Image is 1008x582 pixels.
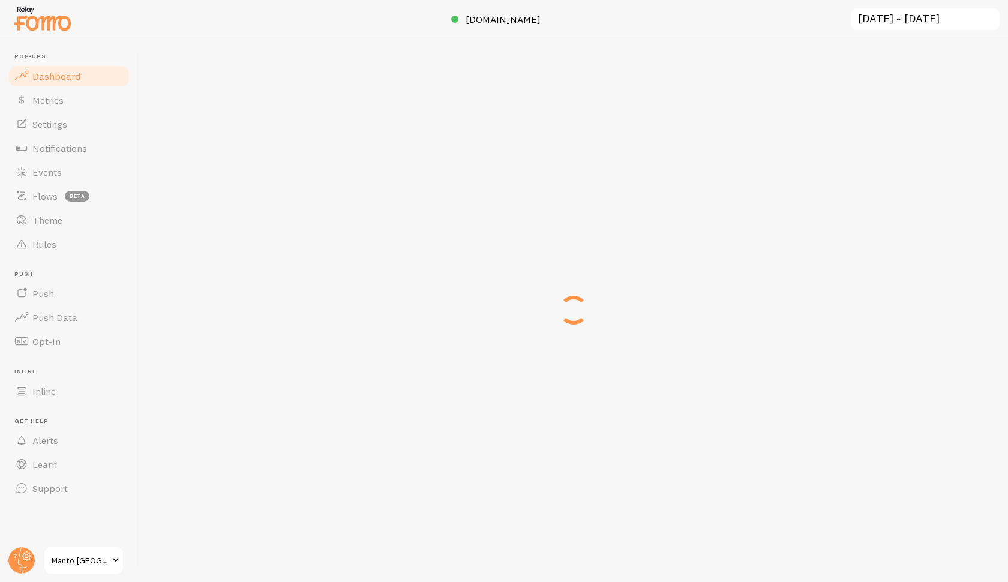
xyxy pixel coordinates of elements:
a: Manto [GEOGRAPHIC_DATA] [43,546,124,575]
span: Rules [32,238,56,250]
span: beta [65,191,89,202]
img: fomo-relay-logo-orange.svg [13,3,73,34]
span: Pop-ups [14,53,131,61]
span: Notifications [32,142,87,154]
span: Dashboard [32,70,80,82]
span: Opt-In [32,335,61,347]
a: Inline [7,379,131,403]
a: Rules [7,232,131,256]
a: Push [7,281,131,305]
a: Settings [7,112,131,136]
a: Learn [7,452,131,476]
span: Flows [32,190,58,202]
a: Events [7,160,131,184]
a: Opt-In [7,329,131,353]
a: Theme [7,208,131,232]
span: Metrics [32,94,64,106]
span: Push [14,271,131,278]
a: Alerts [7,428,131,452]
span: Get Help [14,418,131,425]
span: Push Data [32,311,77,323]
span: Events [32,166,62,178]
span: Settings [32,118,67,130]
a: Push Data [7,305,131,329]
span: Push [32,287,54,299]
a: Dashboard [7,64,131,88]
a: Support [7,476,131,500]
span: Inline [32,385,56,397]
span: Support [32,482,68,494]
span: Manto [GEOGRAPHIC_DATA] [52,553,109,568]
a: Flows beta [7,184,131,208]
a: Metrics [7,88,131,112]
span: Theme [32,214,62,226]
span: Learn [32,458,57,470]
a: Notifications [7,136,131,160]
span: Alerts [32,434,58,446]
span: Inline [14,368,131,376]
